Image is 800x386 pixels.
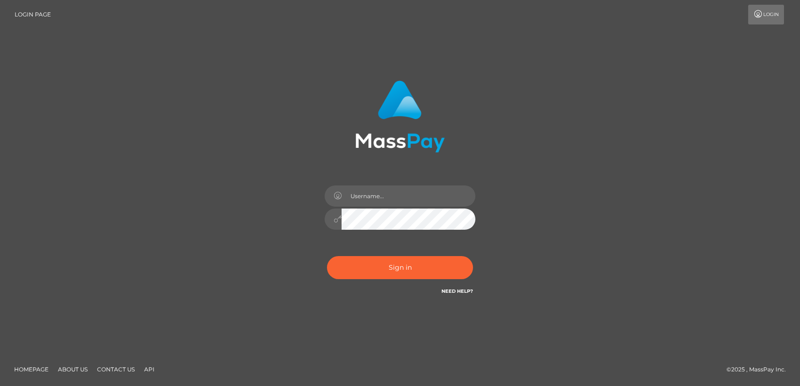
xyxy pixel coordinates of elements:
a: Login Page [15,5,51,24]
input: Username... [342,185,475,207]
button: Sign in [327,256,473,279]
a: About Us [54,362,91,377]
a: Homepage [10,362,52,377]
a: Login [748,5,784,24]
a: API [140,362,158,377]
img: MassPay Login [355,80,445,153]
a: Contact Us [93,362,139,377]
a: Need Help? [441,288,473,294]
div: © 2025 , MassPay Inc. [727,364,793,375]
